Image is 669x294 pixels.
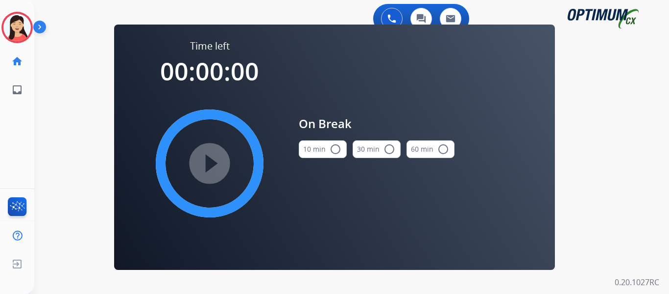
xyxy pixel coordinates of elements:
[437,143,449,155] mat-icon: radio_button_unchecked
[299,140,347,158] button: 10 min
[3,14,31,41] img: avatar
[190,39,230,53] span: Time left
[160,54,259,88] span: 00:00:00
[11,84,23,96] mat-icon: inbox
[615,276,659,288] p: 0.20.1027RC
[383,143,395,155] mat-icon: radio_button_unchecked
[11,55,23,67] mat-icon: home
[406,140,454,158] button: 60 min
[299,115,454,133] span: On Break
[353,140,401,158] button: 30 min
[330,143,341,155] mat-icon: radio_button_unchecked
